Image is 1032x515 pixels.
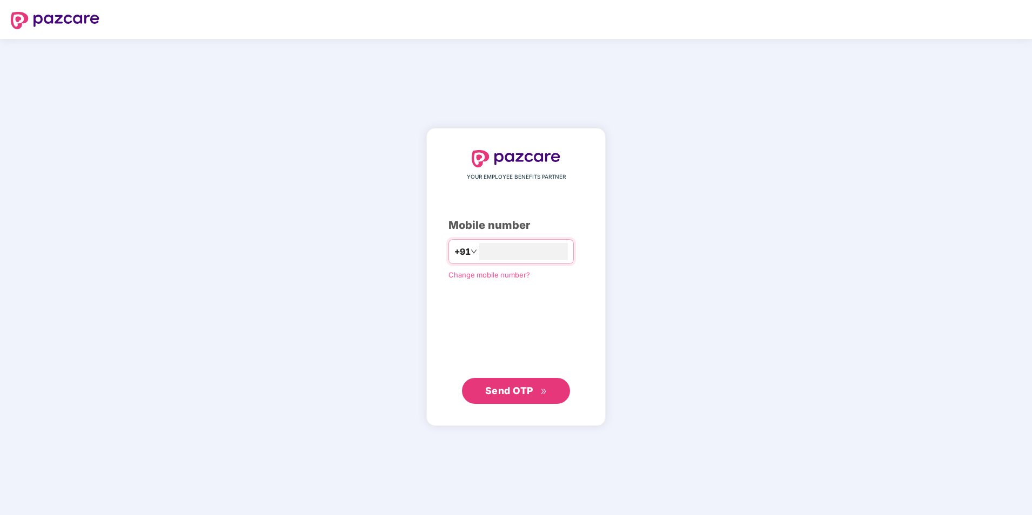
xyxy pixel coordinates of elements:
[467,173,566,181] span: YOUR EMPLOYEE BENEFITS PARTNER
[448,217,584,234] div: Mobile number
[471,248,477,255] span: down
[11,12,99,29] img: logo
[454,245,471,259] span: +91
[540,388,547,395] span: double-right
[448,270,530,279] a: Change mobile number?
[485,385,533,396] span: Send OTP
[472,150,560,167] img: logo
[462,378,570,404] button: Send OTPdouble-right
